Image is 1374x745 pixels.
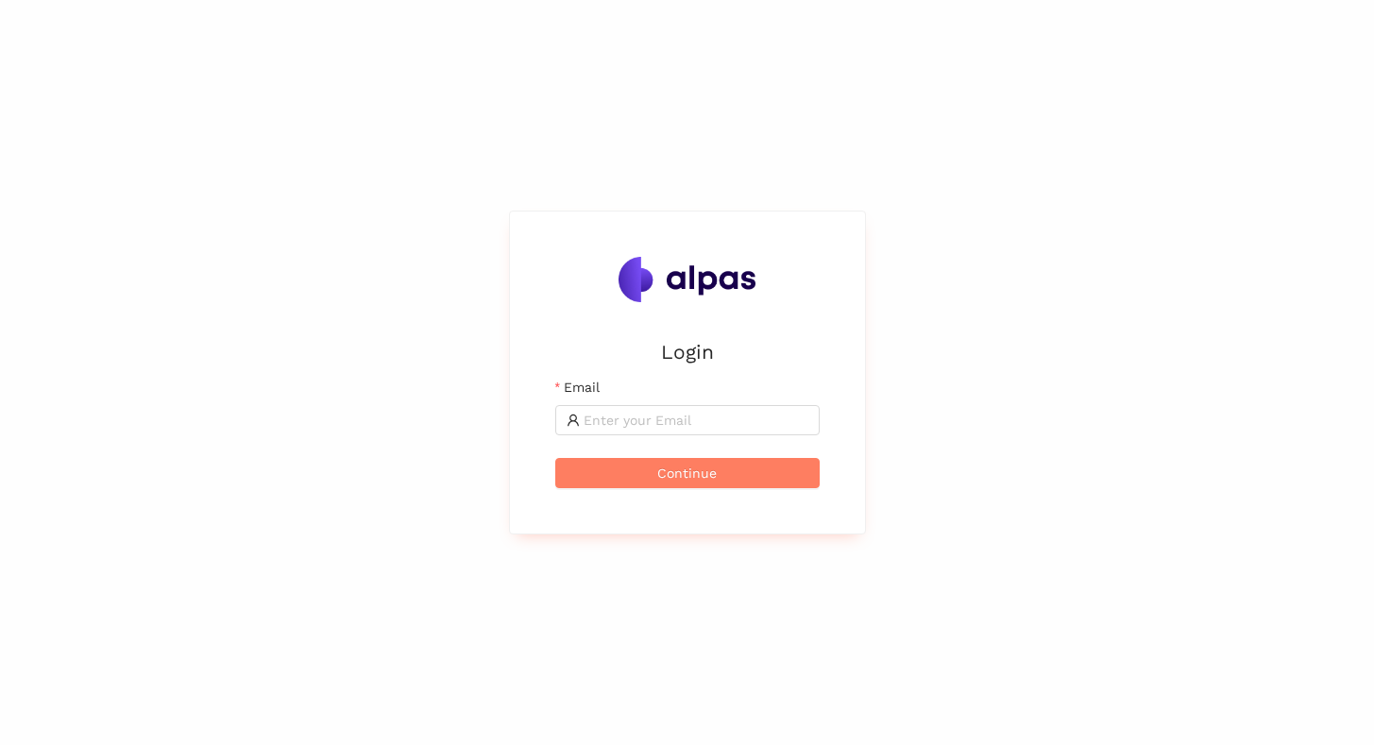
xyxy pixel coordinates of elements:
button: Continue [555,458,820,488]
h2: Login [555,336,820,367]
img: Alpas.ai Logo [619,257,756,302]
span: Continue [657,463,717,483]
input: Email [584,410,808,431]
label: Email [555,377,600,398]
span: user [567,414,580,427]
